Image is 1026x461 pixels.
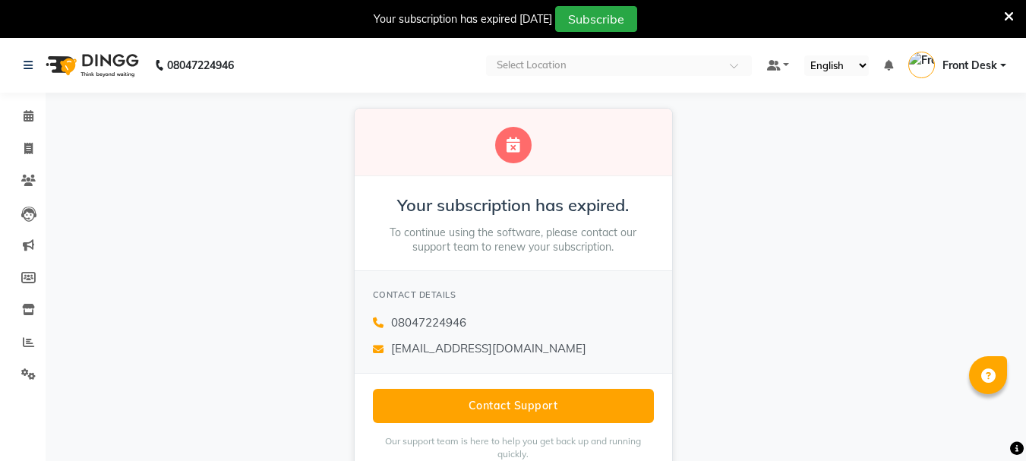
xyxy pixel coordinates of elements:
[555,6,637,32] button: Subscribe
[373,194,654,216] h2: Your subscription has expired.
[373,389,654,423] button: Contact Support
[374,11,552,27] div: Your subscription has expired [DATE]
[942,58,997,74] span: Front Desk
[373,435,654,461] p: Our support team is here to help you get back up and running quickly.
[391,340,586,358] span: [EMAIL_ADDRESS][DOMAIN_NAME]
[962,400,1011,446] iframe: chat widget
[391,314,466,332] span: 08047224946
[167,44,234,87] b: 08047224946
[497,58,567,73] div: Select Location
[373,289,456,300] span: CONTACT DETAILS
[908,52,935,78] img: Front Desk
[39,44,143,87] img: logo
[373,226,654,255] p: To continue using the software, please contact our support team to renew your subscription.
